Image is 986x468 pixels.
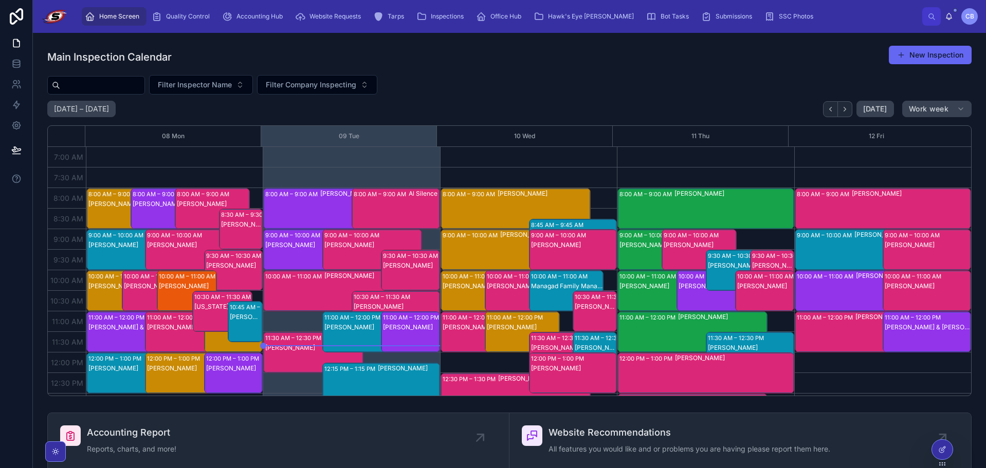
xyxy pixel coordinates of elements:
div: 11:00 AM – 12:00 PM [383,312,442,323]
span: SSC Photos [779,12,813,21]
div: 11:00 AM – 12:00 PM[PERSON_NAME] [795,312,944,352]
a: Hawk's Eye [PERSON_NAME] [531,7,641,26]
div: 8:00 AM – 9:00 AM[PERSON_NAME] [441,189,590,229]
div: 11:30 AM – 12:30 PM [575,333,633,343]
a: Tarps [370,7,411,26]
div: 8:00 AM – 9:00 AM[PERSON_NAME] [618,189,793,229]
div: 8:00 AM – 9:00 AM [88,189,143,199]
div: 11:00 AM – 12:00 PM[PERSON_NAME] [323,312,422,352]
div: 8:00 AM – 9:00 AM [354,189,409,199]
a: Office Hub [473,7,528,26]
div: 8:00 AM – 9:00 AM [443,189,498,199]
div: 10:00 AM – 11:00 AM [679,271,738,282]
span: 11:00 AM [49,317,86,326]
div: 12:30 PM – 1:30 PM [443,374,498,384]
span: 12:30 PM [48,379,86,387]
span: 7:00 AM [51,153,86,161]
div: [PERSON_NAME] [575,344,616,352]
div: 9:30 AM – 10:30 AM [752,251,810,261]
div: 11:00 AM – 12:00 PM[PERSON_NAME] & [PERSON_NAME] [87,312,186,352]
div: 9:00 AM – 10:00 AM [443,230,500,240]
div: 9:00 AM – 10:00 AM [147,230,205,240]
div: [PERSON_NAME] [885,282,970,290]
span: 11:30 AM [49,338,86,346]
div: [PERSON_NAME] [324,241,422,249]
div: 9:00 AM – 10:00 AM [797,230,854,240]
div: 11:30 AM – 12:30 PM[PERSON_NAME] [573,332,616,372]
div: 11:00 AM – 12:00 PM[PERSON_NAME] [205,312,262,352]
span: Work week [909,104,948,114]
span: Filter Inspector Name [158,80,232,90]
div: [PERSON_NAME] [678,313,766,321]
div: 9:00 AM – 10:00 AM[PERSON_NAME] [441,230,590,270]
div: 12:15 PM – 1:15 PM[PERSON_NAME] [323,363,440,403]
span: CB [965,12,974,21]
div: [PERSON_NAME] [354,303,439,311]
div: 8:00 AM – 9:00 AM[PERSON_NAME] [175,189,249,229]
div: 8:45 AM – 9:45 AM [531,220,586,230]
span: Website Requests [309,12,361,21]
div: [PERSON_NAME] [674,190,793,198]
div: 9:30 AM – 10:30 AM[PERSON_NAME] [205,250,262,290]
span: Filter Company Inspecting [266,80,356,90]
a: Home Screen [82,7,147,26]
a: Bot Tasks [643,7,696,26]
div: 10:00 AM – 11:00 AM[PERSON_NAME] ([PERSON_NAME]) [PERSON_NAME] [87,271,146,311]
span: Quality Control [166,12,210,21]
a: Website Requests [292,7,368,26]
div: [PERSON_NAME] [679,282,776,290]
div: 11:30 AM – 12:30 PM [531,333,590,343]
div: 11:00 AM – 12:00 PM[PERSON_NAME] [381,312,439,352]
div: 11:30 AM – 12:30 PM[PERSON_NAME] [706,332,794,372]
div: 12:00 PM – 1:00 PM [88,353,144,364]
div: 11:00 AM – 12:00 PM [797,312,855,323]
div: 11:00 AM – 12:00 PM[PERSON_NAME] [485,312,559,352]
div: 10:30 AM – 11:30 AM[PERSON_NAME] [352,291,440,331]
div: [PERSON_NAME] [124,282,181,290]
span: Tarps [388,12,404,21]
div: 11:00 AM – 12:00 PM [147,312,206,323]
div: 11:00 AM – 12:00 PM [885,312,943,323]
div: 11:30 AM – 12:30 PM[PERSON_NAME] [529,332,604,372]
div: [PERSON_NAME] [177,200,249,208]
div: [PERSON_NAME] [708,261,780,270]
div: 12:00 PM – 1:00 PM [531,353,587,364]
div: [PERSON_NAME] [531,344,603,352]
div: [PERSON_NAME] [443,323,515,331]
div: 10:00 AM – 11:00 AM[PERSON_NAME] [485,271,559,311]
div: 9:00 AM – 10:00 AM[PERSON_NAME] [145,230,245,270]
div: 12 Fri [869,126,884,146]
div: 1:00 PM – 2:00 PM[PERSON_NAME] [618,394,767,434]
div: 10:00 AM – 11:00 AM [159,271,218,282]
button: 11 Thu [691,126,709,146]
div: 12:00 PM – 1:00 PM[PERSON_NAME] [618,353,793,393]
span: Accounting Hub [236,12,283,21]
div: 9:30 AM – 10:30 AM [708,251,765,261]
span: 9:30 AM [51,255,86,264]
div: 9:30 AM – 10:30 AM[PERSON_NAME] [381,250,439,290]
div: 11:00 AM – 12:00 PM[PERSON_NAME] [441,312,515,352]
span: Reports, charts, and more! [87,444,176,454]
div: 09 Tue [339,126,359,146]
span: Home Screen [99,12,139,21]
div: 10:00 AM – 11:00 AM[PERSON_NAME] [736,271,793,311]
button: New Inspection [889,46,972,64]
div: 11:30 AM – 12:30 PM [265,333,324,343]
span: 10:00 AM [48,276,86,285]
div: [PERSON_NAME] [88,364,186,372]
a: Accounting Hub [219,7,290,26]
div: 10 Wed [514,126,535,146]
div: 9:00 AM – 10:00 AM[PERSON_NAME] [662,230,736,270]
div: [PERSON_NAME] [487,282,559,290]
div: 11:00 AM – 12:00 PM [443,312,501,323]
span: 8:30 AM [51,214,86,223]
div: [PERSON_NAME] [708,344,793,352]
div: 12:00 PM – 1:00 PM[PERSON_NAME] [145,353,245,393]
div: [PERSON_NAME] [664,241,736,249]
div: 9:30 AM – 10:30 AM[PERSON_NAME] [751,250,794,290]
div: 10:00 AM – 11:00 AM [265,271,324,282]
div: 10:00 AM – 11:00 AM [443,271,502,282]
span: 9:00 AM [51,235,86,244]
div: 8:00 AM – 9:00 AMAl Silence [352,189,440,229]
div: 10:00 AM – 11:00 AM [487,271,546,282]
